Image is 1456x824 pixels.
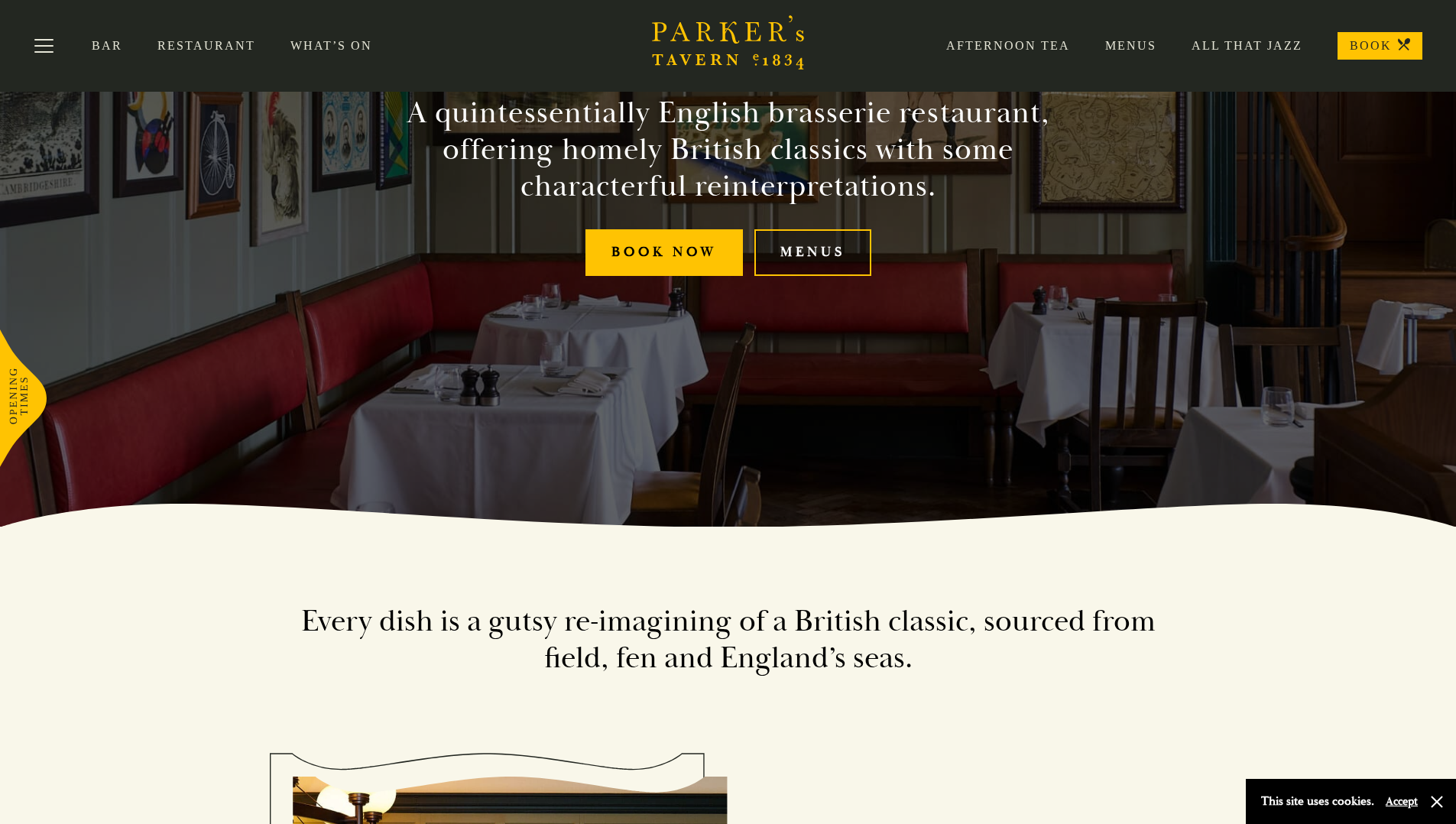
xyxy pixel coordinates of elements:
p: This site uses cookies. [1261,790,1374,813]
button: Close and accept [1429,794,1445,809]
h2: Every dish is a gutsy re-imagining of a British classic, sourced from field, fen and England’s seas. [293,603,1164,676]
button: Accept [1386,794,1418,809]
a: Menus [754,229,871,276]
a: Book Now [585,229,743,276]
h2: A quintessentially English brasserie restaurant, offering homely British classics with some chara... [380,95,1077,205]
